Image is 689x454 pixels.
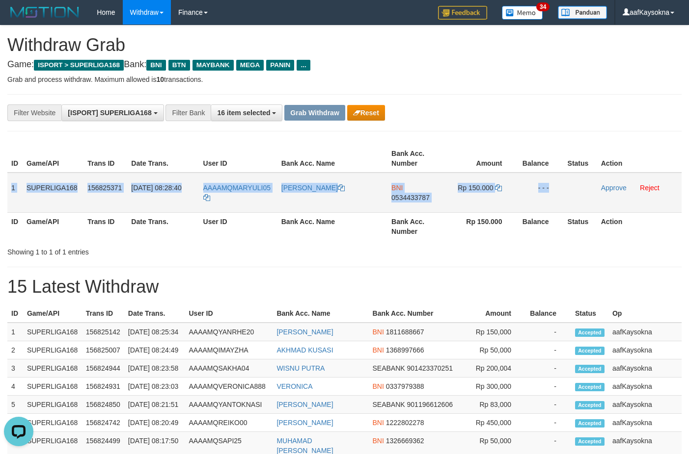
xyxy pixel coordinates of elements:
span: AAAAMQMARYULI05 [203,184,271,192]
td: SUPERLIGA168 [23,396,82,414]
td: - [526,396,571,414]
td: aafKaysokna [608,414,682,432]
th: Action [597,212,682,240]
span: Accepted [575,401,605,409]
td: AAAAMQSAKHA04 [185,359,273,378]
span: 156825371 [87,184,122,192]
span: MEGA [236,60,264,71]
span: ... [297,60,310,71]
td: Rp 150,000 [463,323,526,341]
td: 156825007 [82,341,124,359]
th: Game/API [23,145,83,173]
td: - [526,414,571,432]
a: WISNU PUTRA [276,364,325,372]
span: BNI [373,437,384,445]
td: aafKaysokna [608,396,682,414]
td: [DATE] 08:23:03 [124,378,185,396]
td: 156824944 [82,359,124,378]
h4: Game: Bank: [7,60,682,70]
th: Rp 150.000 [446,212,517,240]
td: [DATE] 08:21:51 [124,396,185,414]
th: Trans ID [83,145,127,173]
button: [ISPORT] SUPERLIGA168 [61,104,164,121]
a: VERONICA [276,382,312,390]
td: 3 [7,359,23,378]
span: SEABANK [373,401,405,408]
a: AAAAMQMARYULI05 [203,184,271,202]
td: [DATE] 08:24:49 [124,341,185,359]
th: Bank Acc. Name [277,212,387,240]
span: BNI [146,60,165,71]
img: panduan.png [558,6,607,19]
td: 1 [7,323,23,341]
th: Status [564,212,597,240]
th: Trans ID [82,304,124,323]
th: Bank Acc. Number [387,212,446,240]
span: Copy 0534433787 to clipboard [391,194,430,202]
th: Date Trans. [127,212,199,240]
span: BNI [373,346,384,354]
strong: 10 [156,76,164,83]
td: [DATE] 08:25:34 [124,323,185,341]
button: Open LiveChat chat widget [4,4,33,33]
th: Action [597,145,682,173]
a: [PERSON_NAME] [276,401,333,408]
td: AAAAMQIMAYZHA [185,341,273,359]
td: [DATE] 08:20:49 [124,414,185,432]
span: Accepted [575,347,605,355]
span: Accepted [575,437,605,446]
th: Game/API [23,304,82,323]
td: SUPERLIGA168 [23,341,82,359]
span: Copy 901196612606 to clipboard [407,401,453,408]
td: Rp 450,000 [463,414,526,432]
span: Accepted [575,419,605,428]
a: Copy 150000 to clipboard [495,184,502,192]
td: SUPERLIGA168 [23,414,82,432]
img: Button%20Memo.svg [502,6,543,20]
span: SEABANK [373,364,405,372]
td: 5 [7,396,23,414]
td: AAAAMQYANRHE20 [185,323,273,341]
span: Copy 901423370251 to clipboard [407,364,453,372]
td: - [526,359,571,378]
span: 34 [536,2,550,11]
div: Filter Bank [165,104,211,121]
th: ID [7,304,23,323]
th: Status [571,304,608,323]
h1: 15 Latest Withdraw [7,277,682,297]
a: [PERSON_NAME] [281,184,345,192]
th: Amount [446,145,517,173]
div: Filter Website [7,104,61,121]
td: Rp 200,004 [463,359,526,378]
td: SUPERLIGA168 [23,359,82,378]
th: User ID [199,145,277,173]
span: BNI [373,328,384,336]
img: MOTION_logo.png [7,5,82,20]
span: [DATE] 08:28:40 [131,184,181,192]
span: ISPORT > SUPERLIGA168 [34,60,124,71]
td: - [526,341,571,359]
a: [PERSON_NAME] [276,328,333,336]
span: BNI [373,382,384,390]
th: Balance [526,304,571,323]
span: [ISPORT] SUPERLIGA168 [68,109,151,117]
th: Trans ID [83,212,127,240]
span: MAYBANK [193,60,234,71]
span: Copy 1222802278 to clipboard [386,419,424,427]
th: ID [7,145,23,173]
td: 156824931 [82,378,124,396]
td: Rp 83,000 [463,396,526,414]
th: User ID [199,212,277,240]
th: Bank Acc. Name [277,145,387,173]
td: - [526,378,571,396]
td: AAAAMQVERONICA888 [185,378,273,396]
td: AAAAMQREIKO00 [185,414,273,432]
td: SUPERLIGA168 [23,173,83,213]
div: Showing 1 to 1 of 1 entries [7,243,280,257]
td: SUPERLIGA168 [23,323,82,341]
td: 2 [7,341,23,359]
td: Rp 300,000 [463,378,526,396]
span: Accepted [575,328,605,337]
td: - - - [517,173,563,213]
a: Approve [601,184,627,192]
